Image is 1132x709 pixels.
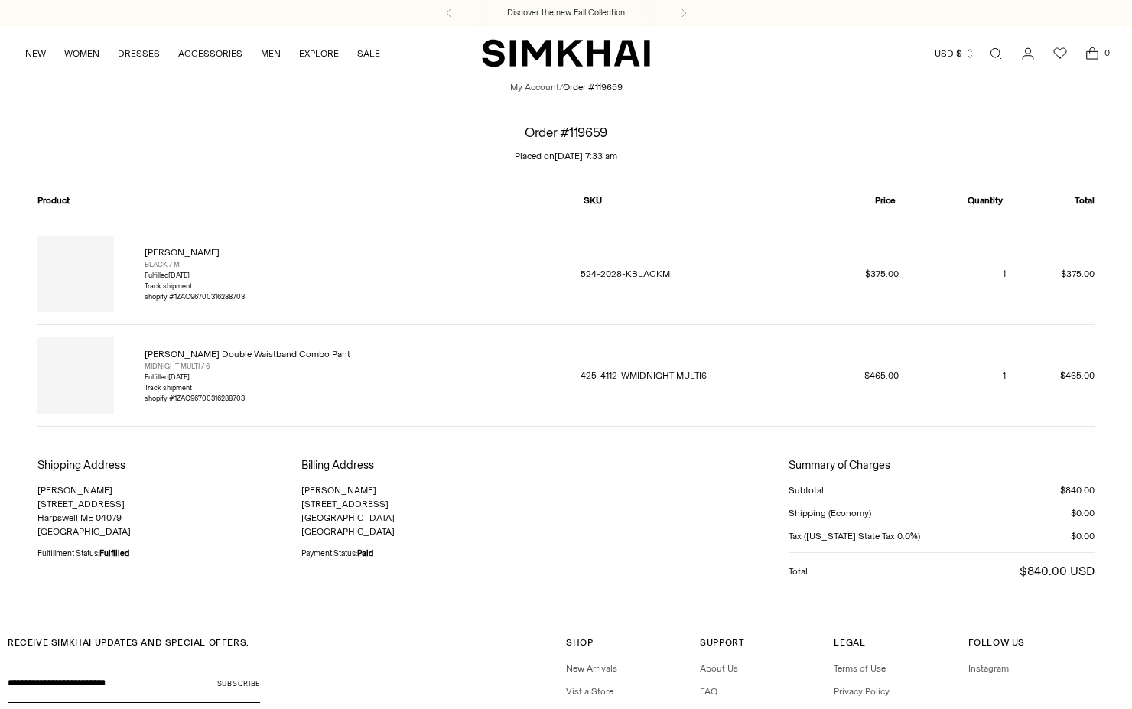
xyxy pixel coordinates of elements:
[145,372,350,404] div: Fulfilled
[968,637,1025,648] span: Follow Us
[178,37,242,70] a: ACCESSORIES
[789,483,824,497] div: Subtotal
[568,194,815,223] th: SKU
[789,564,808,578] div: Total
[827,267,899,281] dd: $375.00
[935,37,975,70] button: USD $
[815,194,911,223] th: Price
[145,361,350,372] div: MIDNIGHT MULTI / 6
[834,663,886,674] a: Terms of Use
[968,663,1009,674] a: Instagram
[145,259,245,270] div: BLACK / M
[789,529,920,543] div: Tax ([US_STATE] State Tax 0.0%)
[700,637,744,648] span: Support
[99,548,129,558] strong: Fulfilled
[37,483,302,538] p: [PERSON_NAME] [STREET_ADDRESS] Harpswell ME 04079 [GEOGRAPHIC_DATA]
[64,37,99,70] a: WOMEN
[1018,324,1095,426] td: $465.00
[827,369,899,382] dd: $465.00
[168,372,190,381] time: [DATE]
[301,548,566,560] div: Payment Status:
[1013,38,1043,69] a: Go to the account page
[145,349,350,359] a: [PERSON_NAME] Double Waistband Combo Pant
[789,506,871,520] div: Shipping (Economy)
[1020,562,1095,581] div: $840.00 USD
[566,663,617,674] a: New Arrivals
[8,637,249,648] span: RECEIVE SIMKHAI UPDATES AND SPECIAL OFFERS:
[1018,194,1095,223] th: Total
[482,38,650,68] a: SIMKHAI
[37,457,302,474] h3: Shipping Address
[834,686,890,697] a: Privacy Policy
[566,686,613,697] a: Vist a Store
[507,7,625,19] a: Discover the new Fall Collection
[145,281,192,290] a: Track shipment
[981,38,1011,69] a: Open search modal
[1018,223,1095,324] td: $375.00
[911,194,1019,223] th: Quantity
[559,80,563,94] li: /
[789,457,1095,474] h3: Summary of Charges
[555,151,617,161] time: [DATE] 7:33 am
[834,637,865,648] span: Legal
[1071,506,1095,520] div: $0.00
[1077,38,1108,69] a: Open cart modal
[261,37,281,70] a: MEN
[911,223,1019,324] td: 1
[301,457,566,474] h3: Billing Address
[1071,529,1095,543] div: $0.00
[145,393,350,404] div: shopify #1ZAC96700316288703
[168,271,190,279] time: [DATE]
[568,223,815,324] td: 524-2028-KBLACKM
[145,383,192,392] a: Track shipment
[1045,38,1075,69] a: Wishlist
[1100,46,1114,60] span: 0
[700,686,717,697] a: FAQ
[525,125,607,139] h1: Order #119659
[37,194,568,223] th: Product
[25,37,46,70] a: NEW
[510,80,559,94] a: My Account
[700,663,738,674] a: About Us
[515,149,617,163] p: Placed on
[563,80,623,94] li: Order #119659
[357,37,380,70] a: SALE
[299,37,339,70] a: EXPLORE
[145,270,245,302] div: Fulfilled
[145,291,245,302] div: shopify #1ZAC96700316288703
[568,324,815,426] td: 425-4112-WMIDNIGHT MULTI6
[566,637,593,648] span: Shop
[301,483,566,538] p: [PERSON_NAME] [STREET_ADDRESS] [GEOGRAPHIC_DATA] [GEOGRAPHIC_DATA]
[1060,483,1095,497] div: $840.00
[357,548,373,558] strong: Paid
[118,37,160,70] a: DRESSES
[217,665,260,703] button: Subscribe
[37,548,302,560] div: Fulfillment Status:
[145,247,220,258] a: [PERSON_NAME]
[911,324,1019,426] td: 1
